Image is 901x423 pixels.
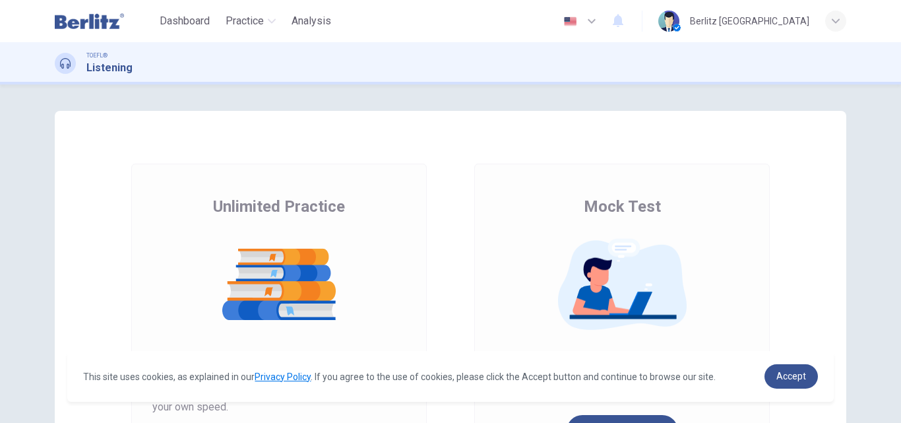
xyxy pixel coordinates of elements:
span: Practice [226,13,264,29]
span: This site uses cookies, as explained in our . If you agree to the use of cookies, please click th... [83,372,716,382]
button: Practice [220,9,281,33]
div: cookieconsent [67,351,833,402]
span: Dashboard [160,13,210,29]
button: Dashboard [154,9,215,33]
img: Berlitz Latam logo [55,8,124,34]
a: dismiss cookie message [764,364,818,389]
div: Berlitz [GEOGRAPHIC_DATA] [690,13,809,29]
img: en [562,16,578,26]
a: Privacy Policy [255,372,311,382]
span: Mock Test [584,196,661,217]
img: Profile picture [658,11,679,32]
span: Unlimited Practice [213,196,345,217]
span: Analysis [292,13,331,29]
h1: Listening [86,60,133,76]
span: Accept [776,371,806,381]
button: Analysis [286,9,336,33]
span: TOEFL® [86,51,108,60]
a: Berlitz Latam logo [55,8,154,34]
